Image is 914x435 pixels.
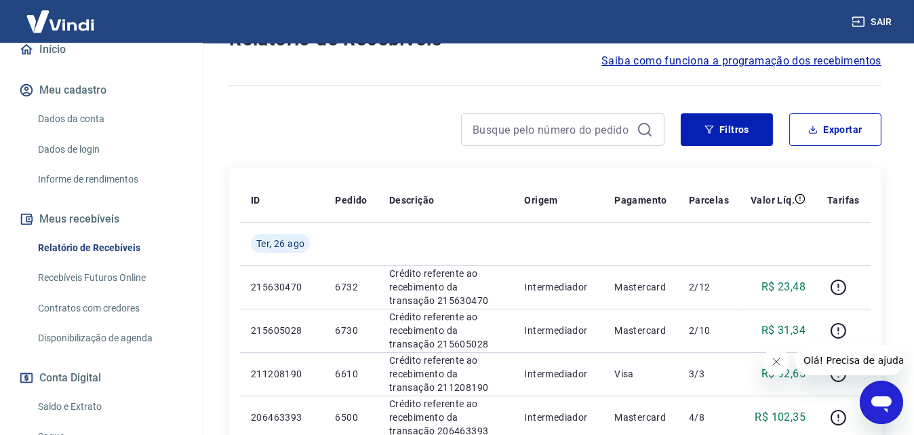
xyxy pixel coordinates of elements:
[16,1,104,42] img: Vindi
[251,411,313,424] p: 206463393
[33,324,186,352] a: Disponibilização de agenda
[389,267,503,307] p: Crédito referente ao recebimento da transação 215630470
[614,280,667,294] p: Mastercard
[335,367,367,381] p: 6610
[33,234,186,262] a: Relatório de Recebíveis
[614,193,667,207] p: Pagamento
[614,411,667,424] p: Mastercard
[614,367,667,381] p: Visa
[524,324,593,337] p: Intermediador
[689,411,729,424] p: 4/8
[614,324,667,337] p: Mastercard
[251,193,260,207] p: ID
[389,310,503,351] p: Crédito referente ao recebimento da transação 215605028
[16,35,186,64] a: Início
[16,75,186,105] button: Meu cadastro
[795,345,903,375] iframe: Mensagem da empresa
[689,367,729,381] p: 3/3
[601,53,881,69] a: Saiba como funciona a programação dos recebimentos
[689,324,729,337] p: 2/10
[524,280,593,294] p: Intermediador
[33,166,186,193] a: Informe de rendimentos
[16,363,186,393] button: Conta Digital
[761,322,806,339] p: R$ 31,34
[524,193,557,207] p: Origem
[689,193,729,207] p: Parcelas
[681,113,773,146] button: Filtros
[8,10,114,20] span: Olá! Precisa de ajuda?
[33,393,186,421] a: Saldo e Extrato
[33,136,186,164] a: Dados de login
[251,367,313,381] p: 211208190
[16,204,186,234] button: Meus recebíveis
[827,193,860,207] p: Tarifas
[256,237,304,250] span: Ter, 26 ago
[860,381,903,424] iframe: Botão para abrir a janela de mensagens
[335,411,367,424] p: 6500
[251,324,313,337] p: 215605028
[335,280,367,294] p: 6732
[33,295,186,322] a: Contratos com credores
[849,10,898,35] button: Sair
[689,280,729,294] p: 2/12
[761,366,806,382] p: R$ 92,65
[335,324,367,337] p: 6730
[789,113,881,146] button: Exportar
[335,193,367,207] p: Pedido
[33,105,186,133] a: Dados da conta
[473,119,631,140] input: Busque pelo número do pedido
[389,193,435,207] p: Descrição
[33,264,186,292] a: Recebíveis Futuros Online
[755,409,806,425] p: R$ 102,35
[389,354,503,394] p: Crédito referente ao recebimento da transação 211208190
[751,193,795,207] p: Valor Líq.
[251,280,313,294] p: 215630470
[763,348,790,375] iframe: Fechar mensagem
[524,367,593,381] p: Intermediador
[761,279,806,295] p: R$ 23,48
[524,411,593,424] p: Intermediador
